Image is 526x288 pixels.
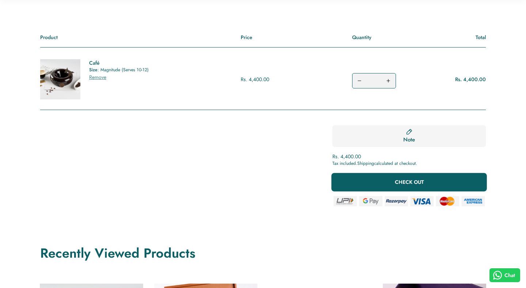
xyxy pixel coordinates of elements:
[89,67,149,73] li: : Magnitude (Serves 10-12)
[489,268,521,282] button: Chat
[332,125,486,147] button: Note
[332,195,486,208] img: Trust secure badge
[89,67,149,73] ul: Product details
[332,153,486,160] div: Rs. 4,400.00
[455,76,486,83] span: Rs. 4,400.00
[40,59,80,99] img: Café
[352,73,367,88] button: Decrease quantity of Café by one
[40,28,232,47] div: Product
[241,76,335,83] p: Rs. 4,400.00
[395,178,424,186] span: CHECK OUT
[357,160,374,167] a: Shipping
[332,174,486,190] button: CHECK OUT
[89,73,106,81] span: Remove
[432,28,486,47] div: Total
[89,59,149,67] a: Café
[504,272,515,279] span: Chat
[40,244,486,262] h2: Recently Viewed Products
[232,28,343,47] div: Price
[332,160,486,167] div: Tax included. calculated at checkout.
[381,73,396,88] button: Increase quantity of Café by one
[343,28,432,47] div: Quantity
[89,67,98,73] span: Size
[403,136,415,144] span: Note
